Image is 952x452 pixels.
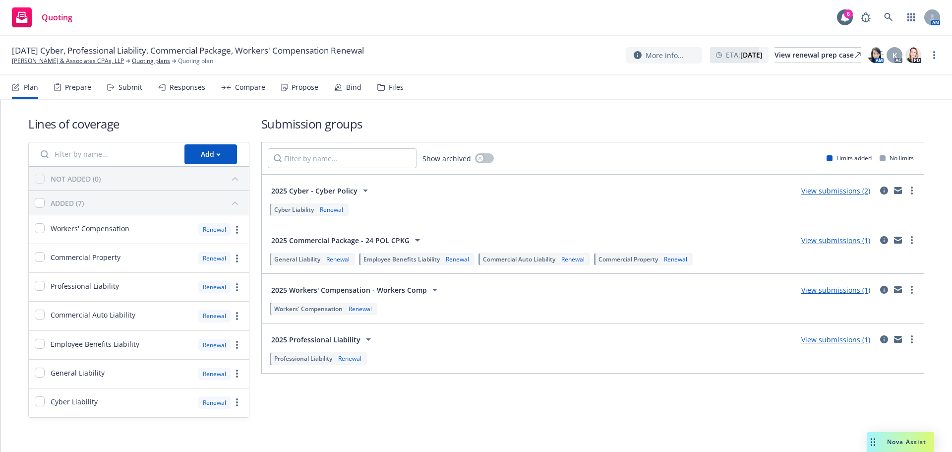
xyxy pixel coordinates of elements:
[878,284,890,296] a: circleInformation
[231,396,243,408] a: more
[271,334,360,345] span: 2025 Professional Liability
[324,255,352,263] div: Renewal
[198,252,231,264] div: Renewal
[878,185,890,196] a: circleInformation
[274,255,320,263] span: General Liability
[856,7,876,27] a: Report a Bug
[198,339,231,351] div: Renewal
[184,144,237,164] button: Add
[51,368,105,378] span: General Liability
[801,285,870,295] a: View submissions (1)
[347,305,374,313] div: Renewal
[892,185,904,196] a: mail
[268,280,444,300] button: 2025 Workers' Compensation - Workers Comp
[12,45,364,57] span: [DATE] Cyber, Professional Liability, Commercial Package, Workers' Compensation Renewal
[662,255,689,263] div: Renewal
[827,154,872,162] div: Limits added
[868,47,884,63] img: photo
[928,49,940,61] a: more
[483,255,555,263] span: Commercial Auto Liability
[892,284,904,296] a: mail
[170,83,205,91] div: Responses
[231,310,243,322] a: more
[318,205,345,214] div: Renewal
[363,255,440,263] span: Employee Benefits Liability
[346,83,361,91] div: Bind
[646,50,684,61] span: More info...
[598,255,658,263] span: Commercial Property
[801,236,870,245] a: View submissions (1)
[801,335,870,344] a: View submissions (1)
[231,224,243,236] a: more
[201,145,221,164] div: Add
[274,305,343,313] span: Workers' Compensation
[774,47,861,63] a: View renewal prep case
[887,438,926,446] span: Nova Assist
[28,116,249,132] h1: Lines of coverage
[271,235,410,246] span: 2025 Commercial Package - 24 POL CPKG
[906,185,918,196] a: more
[51,339,139,349] span: Employee Benefits Liability
[274,354,332,363] span: Professional Liability
[51,171,243,187] button: NOT ADDED (0)
[906,234,918,246] a: more
[198,396,231,409] div: Renewal
[905,47,921,63] img: photo
[422,153,471,164] span: Show archived
[774,48,861,63] div: View renewal prep case
[12,57,124,65] a: [PERSON_NAME] & Associates CPAs, LLP
[51,198,84,208] div: ADDED (7)
[801,186,870,195] a: View submissions (2)
[559,255,587,263] div: Renewal
[274,205,314,214] span: Cyber Liability
[178,57,213,65] span: Quoting plan
[231,281,243,293] a: more
[444,255,471,263] div: Renewal
[892,333,904,345] a: mail
[880,154,914,162] div: No limits
[231,253,243,264] a: more
[336,354,363,363] div: Renewal
[51,174,101,184] div: NOT ADDED (0)
[271,285,427,295] span: 2025 Workers' Compensation - Workers Comp
[42,13,72,21] span: Quoting
[867,432,879,452] div: Drag to move
[119,83,142,91] div: Submit
[51,396,98,407] span: Cyber Liability
[268,230,427,250] button: 2025 Commercial Package - 24 POL CPKG
[626,47,702,64] button: More info...
[740,50,763,60] strong: [DATE]
[235,83,265,91] div: Compare
[231,368,243,380] a: more
[389,83,404,91] div: Files
[906,284,918,296] a: more
[879,7,898,27] a: Search
[198,223,231,236] div: Renewal
[844,9,853,18] div: 6
[51,281,119,291] span: Professional Liability
[892,234,904,246] a: mail
[65,83,91,91] div: Prepare
[51,195,243,211] button: ADDED (7)
[132,57,170,65] a: Quoting plans
[901,7,921,27] a: Switch app
[35,144,178,164] input: Filter by name...
[51,310,135,320] span: Commercial Auto Liability
[867,432,934,452] button: Nova Assist
[271,186,357,196] span: 2025 Cyber - Cyber Policy
[892,50,897,61] span: K
[24,83,38,91] div: Plan
[878,234,890,246] a: circleInformation
[726,50,763,60] span: ETA :
[878,333,890,345] a: circleInformation
[231,339,243,351] a: more
[292,83,318,91] div: Propose
[268,148,416,168] input: Filter by name...
[268,181,375,200] button: 2025 Cyber - Cyber Policy
[268,329,378,349] button: 2025 Professional Liability
[198,368,231,380] div: Renewal
[198,310,231,322] div: Renewal
[51,252,120,262] span: Commercial Property
[906,333,918,345] a: more
[8,3,76,31] a: Quoting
